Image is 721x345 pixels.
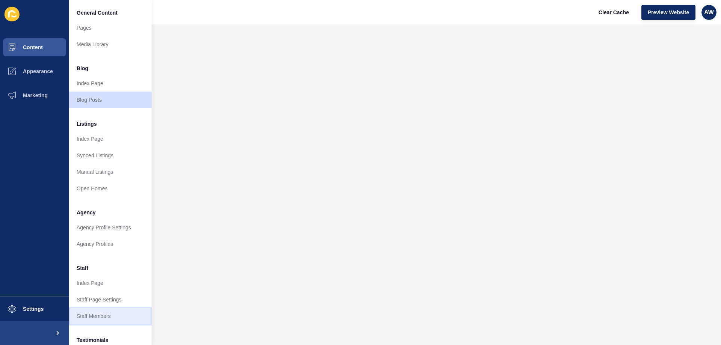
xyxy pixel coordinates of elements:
a: Staff Members [69,308,152,324]
span: General Content [77,9,118,17]
a: Media Library [69,36,152,53]
a: Index Page [69,275,152,291]
a: Manual Listings [69,164,152,180]
a: Staff Page Settings [69,291,152,308]
span: Preview Website [648,9,689,16]
a: Pages [69,20,152,36]
a: Synced Listings [69,147,152,164]
span: Blog [77,65,88,72]
a: Open Homes [69,180,152,197]
span: Listings [77,120,97,128]
a: Index Page [69,75,152,92]
button: Preview Website [641,5,695,20]
span: AW [704,9,714,16]
a: Agency Profiles [69,236,152,252]
span: Clear Cache [599,9,629,16]
a: Agency Profile Settings [69,219,152,236]
a: Index Page [69,131,152,147]
span: Testimonials [77,336,109,344]
span: Agency [77,209,96,216]
button: Clear Cache [592,5,635,20]
a: Blog Posts [69,92,152,108]
span: Staff [77,264,88,272]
